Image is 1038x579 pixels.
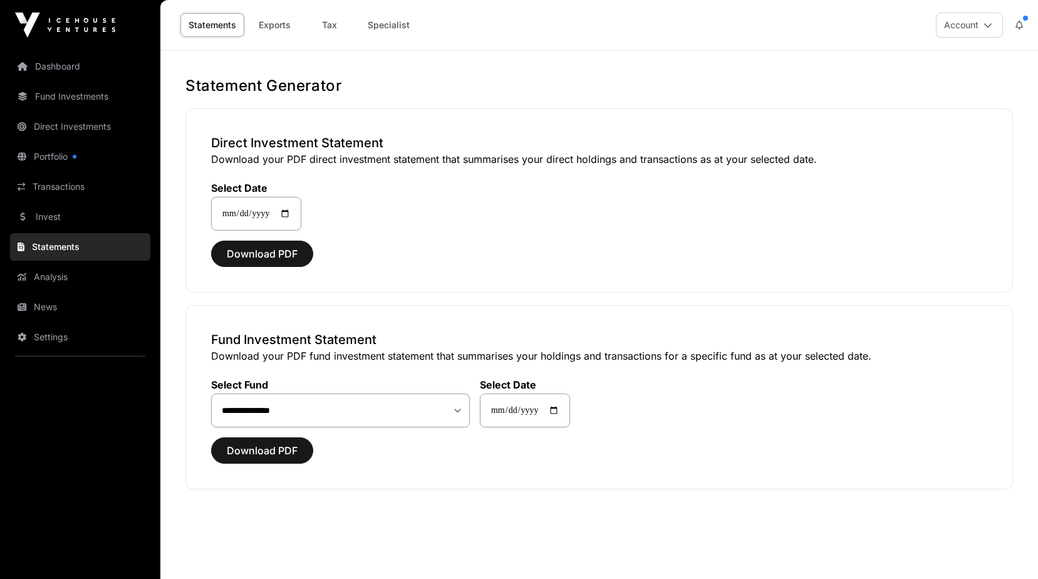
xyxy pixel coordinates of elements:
[10,113,150,140] a: Direct Investments
[10,53,150,80] a: Dashboard
[211,450,313,462] a: Download PDF
[10,143,150,170] a: Portfolio
[185,76,1013,96] h1: Statement Generator
[211,253,313,266] a: Download PDF
[249,13,299,37] a: Exports
[211,134,987,152] h3: Direct Investment Statement
[211,152,987,167] p: Download your PDF direct investment statement that summarises your direct holdings and transactio...
[10,293,150,321] a: News
[304,13,355,37] a: Tax
[227,443,298,458] span: Download PDF
[211,437,313,464] button: Download PDF
[211,348,987,363] p: Download your PDF fund investment statement that summarises your holdings and transactions for a ...
[10,263,150,291] a: Analysis
[10,233,150,261] a: Statements
[10,83,150,110] a: Fund Investments
[480,378,570,391] label: Select Date
[211,241,313,267] button: Download PDF
[180,13,244,37] a: Statements
[227,246,298,261] span: Download PDF
[211,378,470,391] label: Select Fund
[211,331,987,348] h3: Fund Investment Statement
[975,519,1038,579] iframe: Chat Widget
[936,13,1003,38] button: Account
[15,13,115,38] img: Icehouse Ventures Logo
[10,203,150,231] a: Invest
[211,182,301,194] label: Select Date
[10,173,150,201] a: Transactions
[360,13,418,37] a: Specialist
[10,323,150,351] a: Settings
